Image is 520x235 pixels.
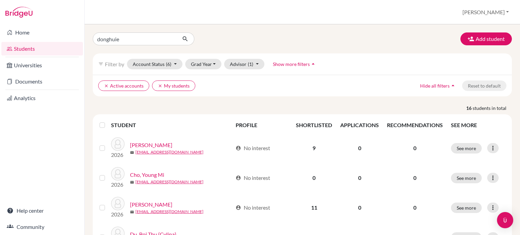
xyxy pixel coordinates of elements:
p: 2026 [111,210,125,218]
p: 0 [387,174,443,182]
div: No interest [236,174,270,182]
a: Analytics [1,91,83,105]
button: clearMy students [152,80,195,91]
i: clear [158,84,162,88]
strong: 16 [466,104,473,112]
p: 0 [387,144,443,152]
button: clearActive accounts [98,80,149,91]
th: APPLICATIONS [336,117,383,133]
img: Cho, Young Mi [111,167,125,181]
i: arrow_drop_up [450,82,456,89]
button: See more [451,203,482,213]
td: 0 [336,193,383,222]
th: SHORTLISTED [292,117,336,133]
button: Account Status(6) [127,59,182,69]
button: Advisor(1) [224,59,264,69]
button: See more [451,173,482,183]
th: RECOMMENDATIONS [383,117,447,133]
div: No interest [236,144,270,152]
a: [PERSON_NAME] [130,201,172,209]
span: Show more filters [273,61,310,67]
span: mail [130,150,134,155]
th: STUDENT [111,117,231,133]
img: Abe, Shun [111,137,125,151]
button: [PERSON_NAME] [459,6,512,19]
p: 2026 [111,181,125,189]
span: mail [130,180,134,184]
input: Find student by name... [93,32,177,45]
a: Students [1,42,83,55]
div: Open Intercom Messenger [497,212,513,228]
td: 0 [336,133,383,163]
a: Help center [1,204,83,217]
i: arrow_drop_up [310,61,317,67]
a: Documents [1,75,83,88]
td: 11 [292,193,336,222]
span: account_circle [236,145,241,151]
a: [PERSON_NAME] [130,141,172,149]
p: 2026 [111,151,125,159]
span: (1) [248,61,253,67]
i: filter_list [98,61,104,67]
button: Reset to default [462,80,506,91]
button: Show more filtersarrow_drop_up [267,59,322,69]
span: account_circle [236,205,241,210]
th: SEE MORE [447,117,509,133]
td: 9 [292,133,336,163]
a: [EMAIL_ADDRESS][DOMAIN_NAME] [135,149,203,155]
a: Cho, Young Mi [130,171,164,179]
td: 0 [336,163,383,193]
td: 0 [292,163,336,193]
button: Grad Year [185,59,222,69]
p: 0 [387,204,443,212]
span: Filter by [105,61,124,67]
div: No interest [236,204,270,212]
th: PROFILE [232,117,292,133]
button: See more [451,143,482,154]
span: (6) [166,61,171,67]
i: clear [104,84,109,88]
span: account_circle [236,175,241,181]
a: [EMAIL_ADDRESS][DOMAIN_NAME] [135,179,203,185]
span: Hide all filters [420,83,450,89]
a: Home [1,26,83,39]
button: Add student [460,32,512,45]
img: Bridge-U [5,7,32,18]
a: [EMAIL_ADDRESS][DOMAIN_NAME] [135,209,203,215]
img: Chung, YoungDong [111,197,125,210]
button: Hide all filtersarrow_drop_up [414,80,462,91]
a: Community [1,220,83,234]
span: mail [130,210,134,214]
a: Universities [1,58,83,72]
span: students in total [473,104,512,112]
